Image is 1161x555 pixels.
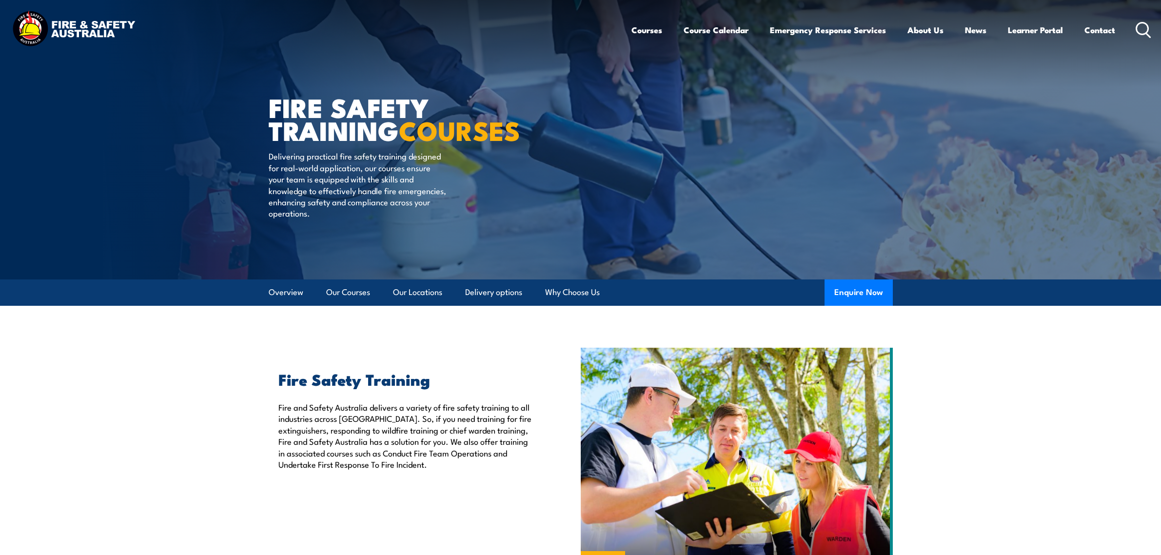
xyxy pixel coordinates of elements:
p: Delivering practical fire safety training designed for real-world application, our courses ensure... [269,150,447,218]
a: Why Choose Us [545,279,600,305]
a: Course Calendar [684,17,748,43]
h1: FIRE SAFETY TRAINING [269,96,510,141]
a: Learner Portal [1008,17,1063,43]
h2: Fire Safety Training [278,372,536,386]
a: Overview [269,279,303,305]
button: Enquire Now [825,279,893,306]
a: About Us [907,17,944,43]
strong: COURSES [399,109,520,150]
a: Contact [1084,17,1115,43]
a: Our Courses [326,279,370,305]
a: Our Locations [393,279,442,305]
p: Fire and Safety Australia delivers a variety of fire safety training to all industries across [GE... [278,401,536,470]
a: Courses [631,17,662,43]
a: Delivery options [465,279,522,305]
a: News [965,17,986,43]
a: Emergency Response Services [770,17,886,43]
